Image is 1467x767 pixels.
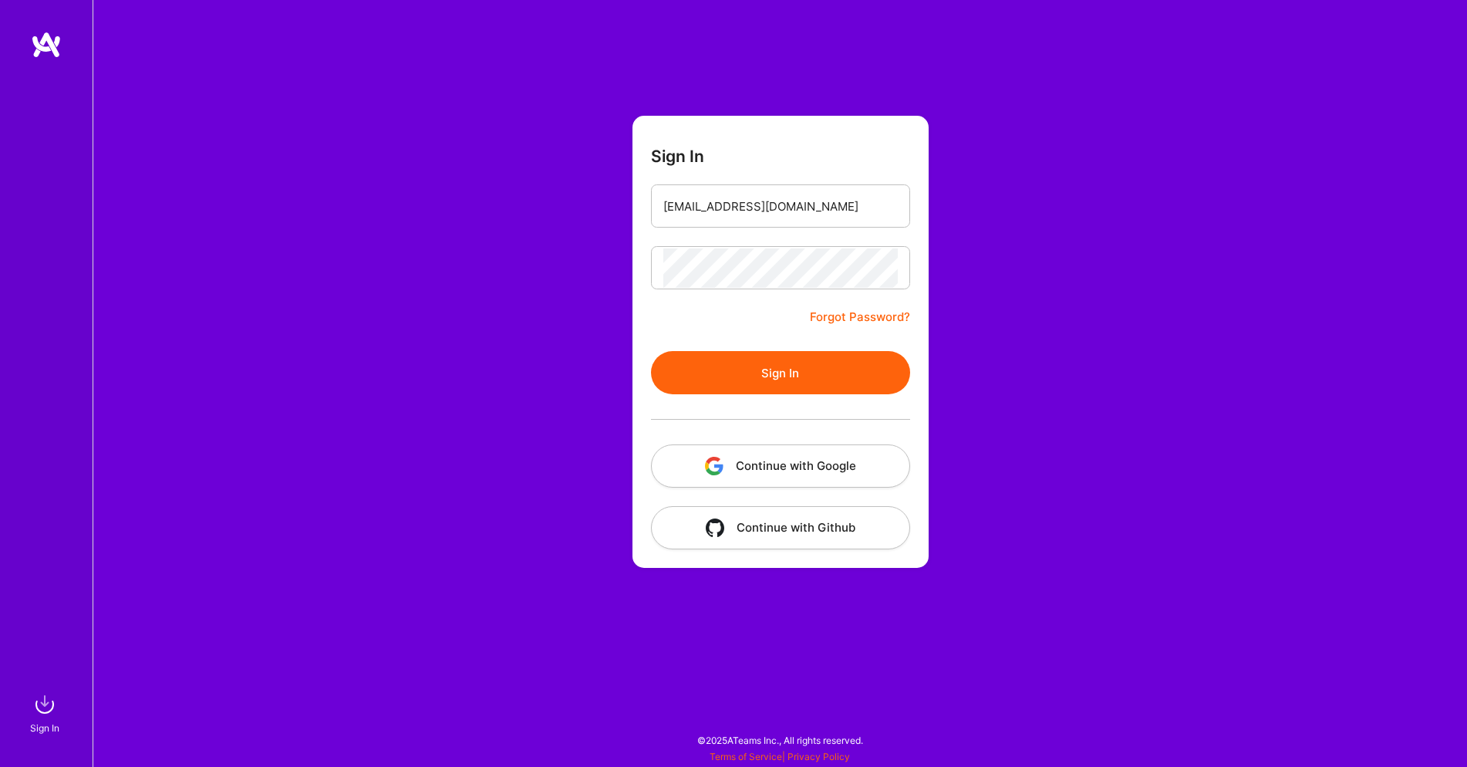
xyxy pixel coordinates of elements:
[706,519,724,537] img: icon
[651,351,910,394] button: Sign In
[810,308,910,326] a: Forgot Password?
[93,721,1467,759] div: © 2025 ATeams Inc., All rights reserved.
[29,689,60,720] img: sign in
[710,751,850,762] span: |
[30,720,59,736] div: Sign In
[705,457,723,475] img: icon
[32,689,60,736] a: sign inSign In
[651,444,910,488] button: Continue with Google
[663,187,898,226] input: Email...
[787,751,850,762] a: Privacy Policy
[651,147,704,166] h3: Sign In
[710,751,782,762] a: Terms of Service
[31,31,62,59] img: logo
[651,506,910,549] button: Continue with Github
